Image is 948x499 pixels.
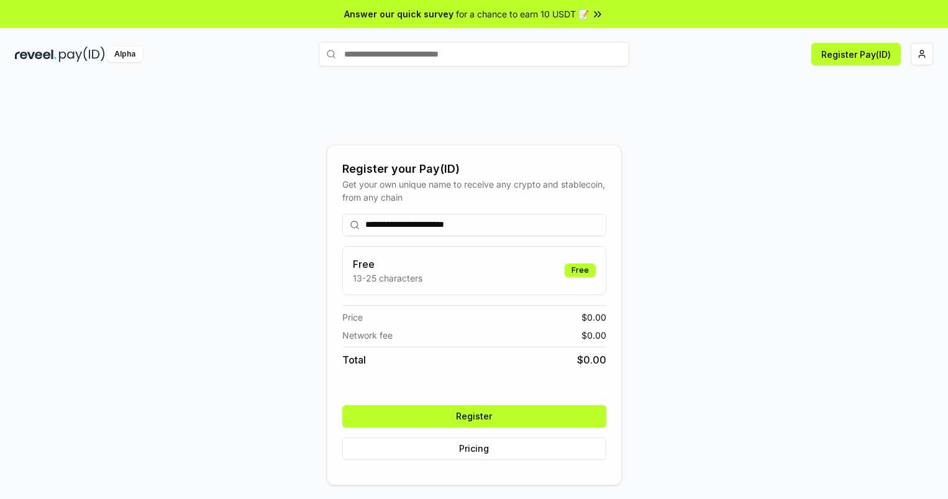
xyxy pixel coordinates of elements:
[59,47,105,62] img: pay_id
[342,160,606,178] div: Register your Pay(ID)
[353,272,422,285] p: 13-25 characters
[342,178,606,204] div: Get your own unique name to receive any crypto and stablecoin, from any chain
[565,263,596,277] div: Free
[15,47,57,62] img: reveel_dark
[107,47,142,62] div: Alpha
[344,7,453,21] span: Answer our quick survey
[811,43,901,65] button: Register Pay(ID)
[342,437,606,460] button: Pricing
[353,257,422,272] h3: Free
[342,352,366,367] span: Total
[342,405,606,428] button: Register
[577,352,606,367] span: $ 0.00
[342,329,393,342] span: Network fee
[342,311,363,324] span: Price
[581,311,606,324] span: $ 0.00
[456,7,589,21] span: for a chance to earn 10 USDT 📝
[581,329,606,342] span: $ 0.00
